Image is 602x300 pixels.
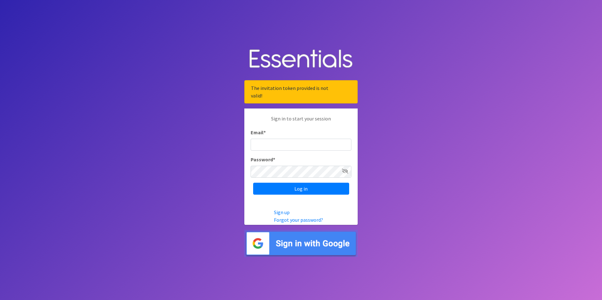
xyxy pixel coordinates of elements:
[251,129,266,136] label: Email
[253,183,349,195] input: Log in
[274,209,290,215] a: Sign up
[251,156,275,163] label: Password
[273,156,275,163] abbr: required
[264,129,266,136] abbr: required
[244,43,358,75] img: Human Essentials
[244,80,358,103] div: The invitation token provided is not valid!
[244,230,358,257] img: Sign in with Google
[251,115,351,129] p: Sign in to start your session
[274,217,323,223] a: Forgot your password?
